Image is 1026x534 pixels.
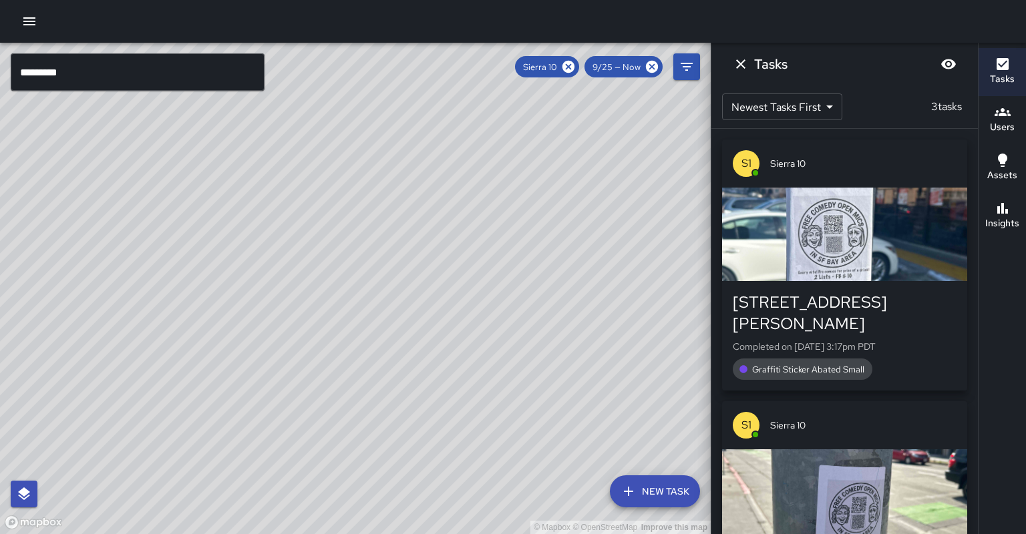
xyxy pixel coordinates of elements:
[770,157,957,170] span: Sierra 10
[990,120,1015,135] h6: Users
[610,475,700,507] button: New Task
[987,168,1017,183] h6: Assets
[584,56,663,77] div: 9/25 — Now
[744,364,872,375] span: Graffiti Sticker Abated Small
[722,93,842,120] div: Newest Tasks First
[979,144,1026,192] button: Assets
[935,51,962,77] button: Blur
[733,340,957,353] p: Completed on [DATE] 3:17pm PDT
[733,292,957,334] div: [STREET_ADDRESS][PERSON_NAME]
[741,417,751,433] p: S1
[515,61,565,73] span: Sierra 10
[770,419,957,432] span: Sierra 10
[990,72,1015,87] h6: Tasks
[515,56,579,77] div: Sierra 10
[673,53,700,80] button: Filters
[979,96,1026,144] button: Users
[979,192,1026,240] button: Insights
[584,61,649,73] span: 9/25 — Now
[926,99,967,115] p: 3 tasks
[727,51,754,77] button: Dismiss
[722,140,967,390] button: S1Sierra 10[STREET_ADDRESS][PERSON_NAME]Completed on [DATE] 3:17pm PDTGraffiti Sticker Abated Small
[741,156,751,172] p: S1
[985,216,1019,231] h6: Insights
[754,53,788,75] h6: Tasks
[979,48,1026,96] button: Tasks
